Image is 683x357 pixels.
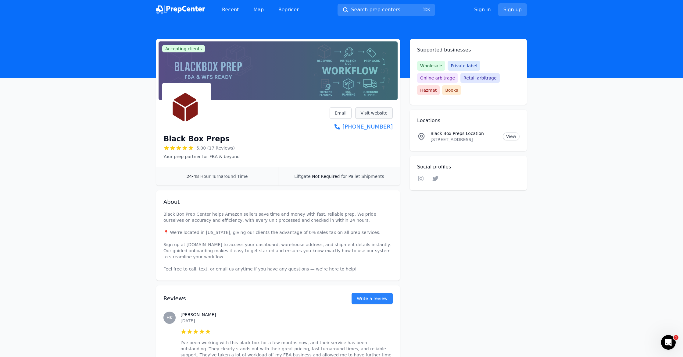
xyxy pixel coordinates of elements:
h1: Black Box Preps [163,134,230,144]
span: 24-48 [187,174,199,179]
kbd: K [427,7,431,12]
span: HK [166,316,173,320]
span: Hazmat [417,85,440,95]
h2: Reviews [163,294,332,303]
a: View [503,133,520,140]
span: 5.00 (17 Reviews) [196,145,235,151]
iframe: Intercom live chat [661,335,676,350]
img: PrepCenter [156,5,205,14]
a: Sign in [474,6,491,13]
a: Map [249,4,269,16]
h2: Supported businesses [417,46,520,54]
img: Black Box Preps [163,84,210,130]
p: Your prep partner for FBA & beyond [163,154,240,160]
a: Visit website [355,107,393,119]
a: Write a review [352,293,393,304]
h2: Social profiles [417,163,520,171]
a: [PHONE_NUMBER] [330,122,393,131]
a: Recent [217,4,244,16]
p: [STREET_ADDRESS] [431,136,498,143]
kbd: ⌘ [422,7,427,12]
p: Black Box Prep Center helps Amazon sellers save time and money with fast, reliable prep. We pride... [163,211,393,272]
a: Repricer [274,4,304,16]
span: Not Required [312,174,340,179]
span: 1 [674,335,678,340]
a: Sign up [498,3,527,16]
h2: Locations [417,117,520,124]
span: Online arbitrage [417,73,458,83]
span: Accepting clients [162,45,205,52]
button: Search prep centers⌘K [338,4,435,16]
a: Email [330,107,352,119]
span: Hour Turnaround Time [200,174,248,179]
span: Books [442,85,461,95]
span: Retail arbitrage [460,73,499,83]
span: Liftgate [294,174,310,179]
span: for Pallet Shipments [341,174,384,179]
h3: [PERSON_NAME] [181,312,393,318]
h2: About [163,198,393,206]
span: Wholesale [417,61,445,71]
time: [DATE] [181,318,195,323]
p: Black Box Preps Location [431,130,498,136]
span: Search prep centers [351,6,400,13]
span: Private label [448,61,480,71]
